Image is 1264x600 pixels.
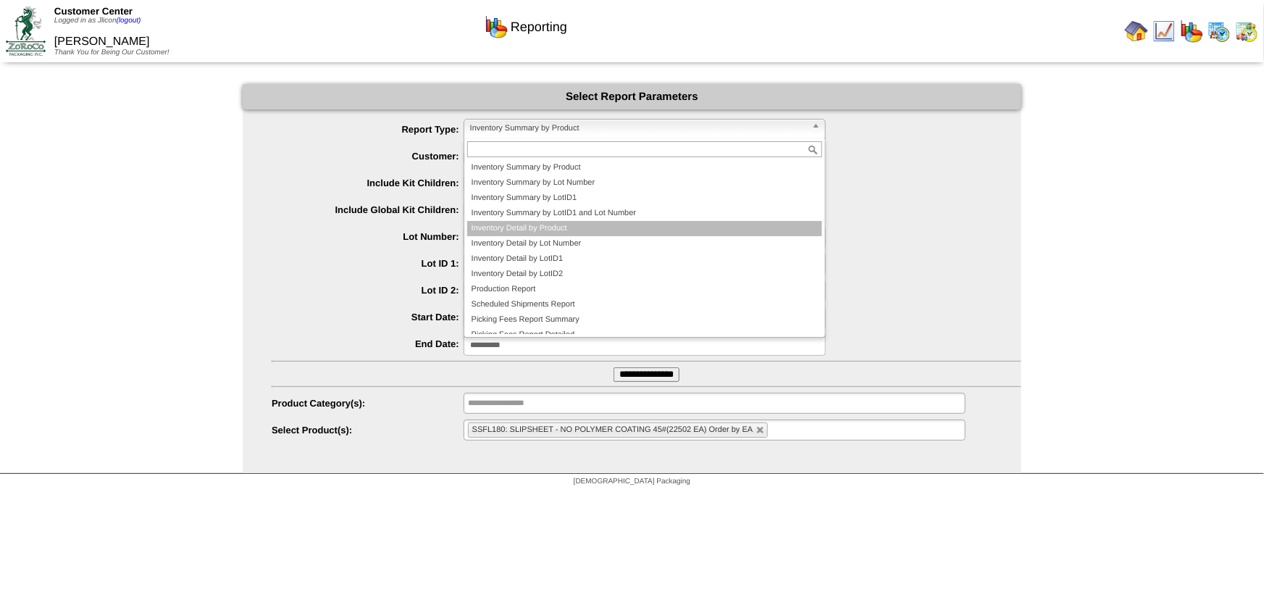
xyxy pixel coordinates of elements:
span: Reporting [511,20,567,35]
span: [PERSON_NAME] [54,36,150,48]
li: Inventory Summary by Product [467,160,822,175]
img: graph.gif [1180,20,1203,43]
label: Include Global Kit Children: [272,204,464,215]
label: Lot ID 1: [272,258,464,269]
li: Inventory Summary by LotID1 and Lot Number [467,206,822,221]
li: Inventory Detail by LotID2 [467,267,822,282]
label: Lot ID 2: [272,285,464,296]
div: Select Report Parameters [243,84,1021,109]
span: SSFL180: SLIPSHEET - NO POLYMER COATING 45#(22502 EA) Order by EA [472,425,753,434]
span: [PERSON_NAME] [272,146,1021,162]
label: Select Product(s): [272,425,464,436]
label: Report Type: [272,124,464,135]
img: line_graph.gif [1152,20,1176,43]
li: Production Report [467,282,822,297]
a: (logout) [117,17,141,25]
img: ZoRoCo_Logo(Green%26Foil)%20jpg.webp [6,7,46,55]
li: Inventory Summary by LotID1 [467,191,822,206]
img: calendarprod.gif [1208,20,1231,43]
li: Picking Fees Report Detailed [467,328,822,343]
li: Scheduled Shipments Report [467,297,822,312]
label: Product Category(s): [272,398,464,409]
label: Start Date: [272,312,464,322]
label: End Date: [272,338,464,349]
label: Include Kit Children: [272,178,464,188]
li: Inventory Detail by LotID1 [467,251,822,267]
span: Logged in as Jlicon [54,17,141,25]
img: graph.gif [485,15,508,38]
li: Inventory Detail by Product [467,221,822,236]
label: Customer: [272,151,464,162]
span: Thank You for Being Our Customer! [54,49,169,57]
li: Picking Fees Report Summary [467,312,822,328]
li: Inventory Detail by Lot Number [467,236,822,251]
span: [DEMOGRAPHIC_DATA] Packaging [574,478,690,486]
span: Customer Center [54,6,133,17]
img: calendarinout.gif [1235,20,1258,43]
label: Lot Number: [272,231,464,242]
img: home.gif [1125,20,1148,43]
li: Inventory Summary by Lot Number [467,175,822,191]
span: Inventory Summary by Product [470,120,806,137]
